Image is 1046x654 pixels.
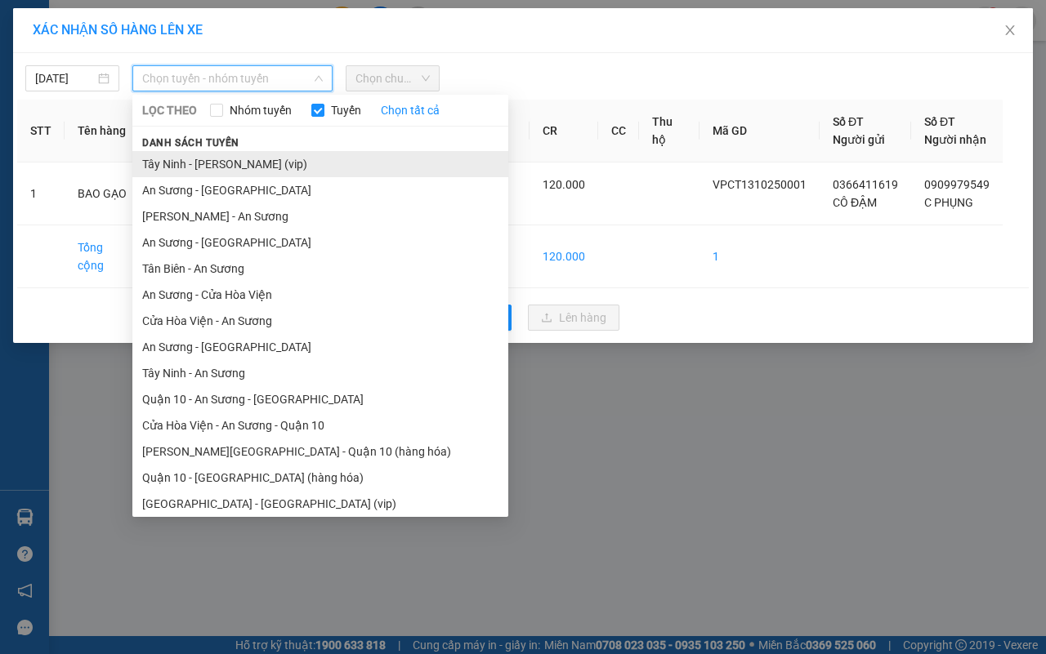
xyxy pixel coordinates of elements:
[132,412,508,438] li: Cửa Hòa Viện - An Sương - Quận 10
[132,438,508,465] li: [PERSON_NAME][GEOGRAPHIC_DATA] - Quận 10 (hàng hóa)
[132,491,508,517] li: [GEOGRAPHIC_DATA] - [GEOGRAPHIC_DATA] (vip)
[132,229,508,256] li: An Sương - [GEOGRAPHIC_DATA]
[639,100,700,162] th: Thu hộ
[132,360,508,386] li: Tây Ninh - An Sương
[713,178,807,191] span: VPCT1310250001
[129,9,224,23] strong: ĐỒNG PHƯỚC
[142,101,197,119] span: LỌC THEO
[129,73,200,82] span: Hotline: 19001152
[381,101,440,119] a: Chọn tất cả
[17,162,65,225] td: 1
[65,162,141,225] td: BAO GẠO
[5,105,171,115] span: [PERSON_NAME]:
[324,101,368,119] span: Tuyến
[132,308,508,334] li: Cửa Hòa Viện - An Sương
[530,100,598,162] th: CR
[132,151,508,177] li: Tây Ninh - [PERSON_NAME] (vip)
[355,66,430,91] span: Chọn chuyến
[132,203,508,229] li: [PERSON_NAME] - An Sương
[6,10,78,82] img: logo
[65,225,141,288] td: Tổng cộng
[132,177,508,203] li: An Sương - [GEOGRAPHIC_DATA]
[314,73,324,83] span: down
[223,101,298,119] span: Nhóm tuyến
[700,100,820,162] th: Mã GD
[833,133,885,146] span: Người gửi
[36,118,100,128] span: 07:17:05 [DATE]
[142,66,323,91] span: Chọn tuyến - nhóm tuyến
[924,133,986,146] span: Người nhận
[924,115,955,128] span: Số ĐT
[132,386,508,412] li: Quận 10 - An Sương - [GEOGRAPHIC_DATA]
[129,49,225,69] span: 01 Võ Văn Truyện, KP.1, Phường 2
[35,69,95,87] input: 13/10/2025
[82,104,172,116] span: VPCT1310250001
[132,136,249,150] span: Danh sách tuyến
[132,282,508,308] li: An Sương - Cửa Hòa Viện
[543,178,585,191] span: 120.000
[17,100,65,162] th: STT
[598,100,639,162] th: CC
[530,225,598,288] td: 120.000
[833,115,864,128] span: Số ĐT
[44,88,200,101] span: -----------------------------------------
[528,305,619,331] button: uploadLên hàng
[833,196,877,209] span: CÔ ĐẬM
[132,465,508,491] li: Quận 10 - [GEOGRAPHIC_DATA] (hàng hóa)
[987,8,1033,54] button: Close
[33,22,203,38] span: XÁC NHẬN SỐ HÀNG LÊN XE
[5,118,100,128] span: In ngày:
[924,178,990,191] span: 0909979549
[129,26,220,47] span: Bến xe [GEOGRAPHIC_DATA]
[700,225,820,288] td: 1
[924,196,973,209] span: C PHỤNG
[132,256,508,282] li: Tân Biên - An Sương
[833,178,898,191] span: 0366411619
[132,334,508,360] li: An Sương - [GEOGRAPHIC_DATA]
[1004,24,1017,37] span: close
[65,100,141,162] th: Tên hàng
